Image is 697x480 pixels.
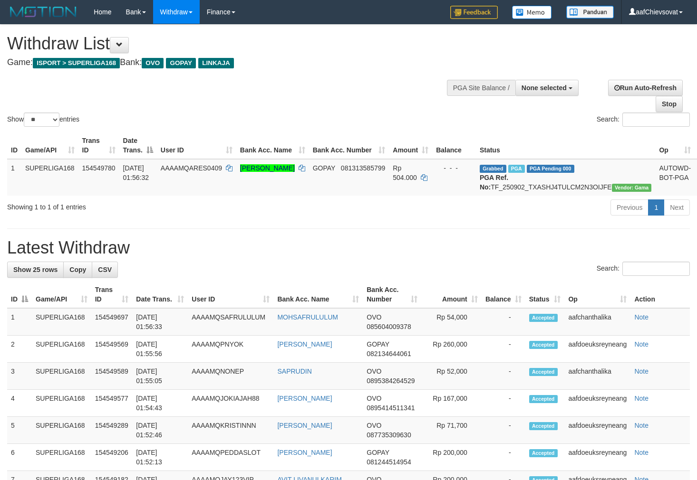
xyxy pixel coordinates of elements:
img: Button%20Memo.svg [512,6,552,19]
td: AAAAMQNONEP [188,363,273,390]
h1: Withdraw List [7,34,455,53]
img: MOTION_logo.png [7,5,79,19]
span: OVO [367,367,381,375]
th: ID: activate to sort column descending [7,281,32,308]
div: PGA Site Balance / [447,80,515,96]
td: Rp 167,000 [421,390,481,417]
a: Note [634,340,649,348]
th: Game/API: activate to sort column ascending [32,281,91,308]
td: AAAAMQJOKIAJAH88 [188,390,273,417]
span: Accepted [529,341,558,349]
td: aafdoeuksreyneang [564,390,630,417]
span: OVO [367,422,381,429]
td: 154549697 [91,308,133,336]
a: Copy [63,262,92,278]
button: None selected [515,80,579,96]
td: SUPERLIGA168 [32,444,91,471]
span: Copy [69,266,86,273]
td: SUPERLIGA168 [32,417,91,444]
span: Vendor URL: https://trx31.1velocity.biz [612,184,652,192]
span: Accepted [529,449,558,457]
td: AUTOWD-BOT-PGA [655,159,695,196]
th: Status [476,132,656,159]
th: Bank Acc. Name: activate to sort column ascending [273,281,363,308]
td: 6 [7,444,32,471]
a: Stop [656,96,683,112]
a: Note [634,449,649,456]
span: Copy 081313585799 to clipboard [341,164,385,172]
span: Accepted [529,422,558,430]
td: AAAAMQKRISTINNN [188,417,273,444]
span: LINKAJA [198,58,234,68]
img: Feedback.jpg [450,6,498,19]
td: 5 [7,417,32,444]
span: Show 25 rows [13,266,58,273]
a: 1 [648,199,664,216]
th: Game/API: activate to sort column ascending [21,132,78,159]
th: Date Trans.: activate to sort column descending [119,132,157,159]
td: Rp 200,000 [421,444,481,471]
td: 2 [7,336,32,363]
span: None selected [522,84,567,92]
a: [PERSON_NAME] [277,449,332,456]
td: - [482,363,525,390]
th: Op: activate to sort column ascending [564,281,630,308]
td: SUPERLIGA168 [21,159,78,196]
th: User ID: activate to sort column ascending [188,281,273,308]
span: 154549780 [82,164,116,172]
span: Marked by aafheankoy [508,165,525,173]
td: [DATE] 01:55:05 [132,363,188,390]
td: - [482,390,525,417]
td: aafchanthalika [564,308,630,336]
a: Note [634,367,649,375]
a: MOHSAFRULULUM [277,313,338,321]
span: Copy 081244514954 to clipboard [367,458,411,466]
input: Search: [622,113,690,127]
td: [DATE] 01:54:43 [132,390,188,417]
span: GOPAY [313,164,335,172]
a: [PERSON_NAME] [240,164,295,172]
label: Show entries [7,113,79,127]
th: Status: activate to sort column ascending [525,281,565,308]
td: 154549206 [91,444,133,471]
td: aafdoeuksreyneang [564,417,630,444]
a: Note [634,422,649,429]
td: Rp 71,700 [421,417,481,444]
td: Rp 54,000 [421,308,481,336]
td: Rp 52,000 [421,363,481,390]
th: Bank Acc. Number: activate to sort column ascending [309,132,389,159]
input: Search: [622,262,690,276]
td: aafdoeuksreyneang [564,336,630,363]
h1: Latest Withdraw [7,238,690,257]
td: SUPERLIGA168 [32,308,91,336]
span: Accepted [529,314,558,322]
th: Balance [432,132,476,159]
img: panduan.png [566,6,614,19]
td: 1 [7,308,32,336]
th: ID [7,132,21,159]
td: aafdoeuksreyneang [564,444,630,471]
td: - [482,417,525,444]
th: Balance: activate to sort column ascending [482,281,525,308]
td: TF_250902_TXASHJ4TULCM2N3OIJFE [476,159,656,196]
span: OVO [367,395,381,402]
a: SAPRUDIN [277,367,311,375]
th: Bank Acc. Number: activate to sort column ascending [363,281,421,308]
td: 154549569 [91,336,133,363]
h4: Game: Bank: [7,58,455,67]
td: AAAAMQPNYOK [188,336,273,363]
div: - - - [436,163,472,173]
td: [DATE] 01:52:13 [132,444,188,471]
span: GOPAY [367,449,389,456]
td: SUPERLIGA168 [32,390,91,417]
label: Search: [597,262,690,276]
span: OVO [142,58,164,68]
td: AAAAMQSAFRULULUM [188,308,273,336]
select: Showentries [24,113,59,127]
span: ISPORT > SUPERLIGA168 [33,58,120,68]
a: [PERSON_NAME] [277,395,332,402]
a: [PERSON_NAME] [277,422,332,429]
th: Trans ID: activate to sort column ascending [78,132,119,159]
a: Note [634,313,649,321]
span: Copy 085604009378 to clipboard [367,323,411,330]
